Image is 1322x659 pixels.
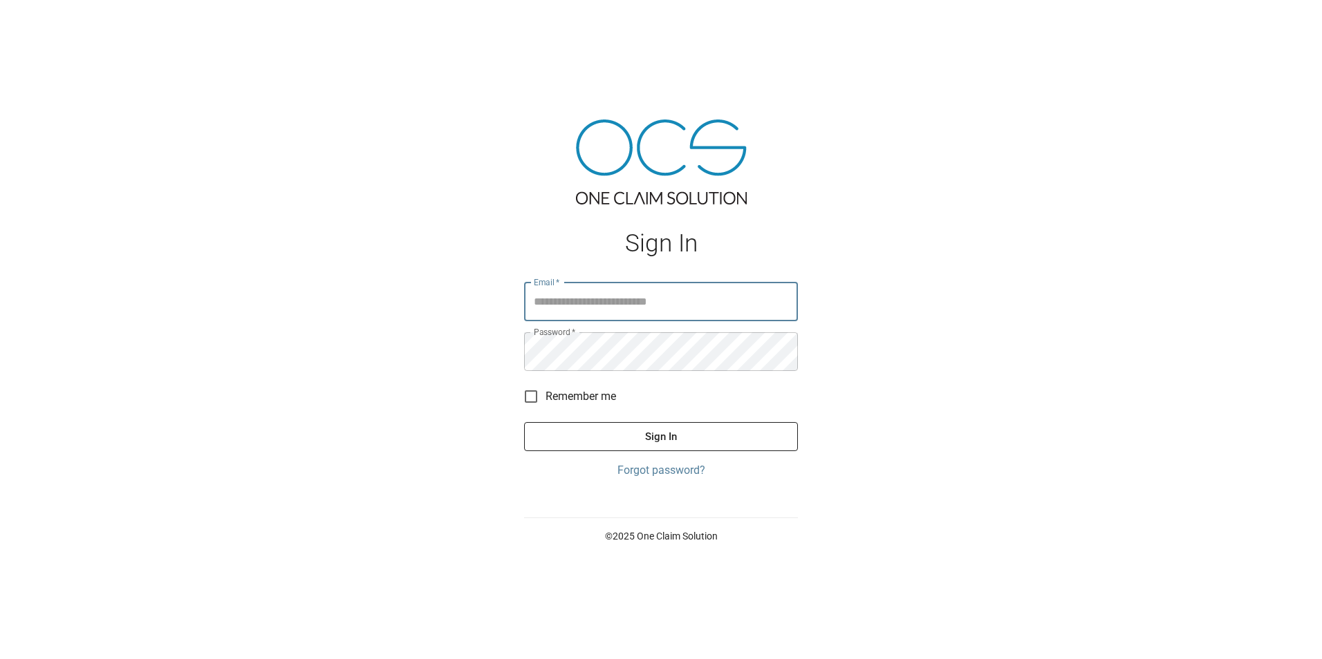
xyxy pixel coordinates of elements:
label: Password [534,326,575,338]
a: Forgot password? [524,462,798,479]
img: ocs-logo-tra.png [576,120,747,204]
label: Email [534,276,560,288]
p: © 2025 One Claim Solution [524,529,798,543]
button: Sign In [524,422,798,451]
img: ocs-logo-white-transparent.png [17,8,72,36]
h1: Sign In [524,229,798,258]
span: Remember me [546,388,616,405]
